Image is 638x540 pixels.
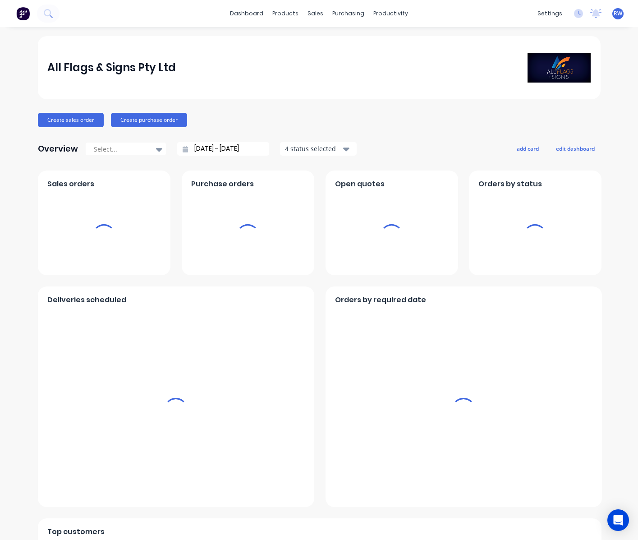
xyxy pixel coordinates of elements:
[38,140,78,158] div: Overview
[335,295,426,305] span: Orders by required date
[303,7,328,20] div: sales
[16,7,30,20] img: Factory
[38,113,104,127] button: Create sales order
[335,179,385,189] span: Open quotes
[47,59,176,77] div: All Flags & Signs Pty Ltd
[511,143,545,154] button: add card
[111,113,187,127] button: Create purchase order
[268,7,303,20] div: products
[47,526,105,537] span: Top customers
[478,179,542,189] span: Orders by status
[225,7,268,20] a: dashboard
[191,179,254,189] span: Purchase orders
[550,143,601,154] button: edit dashboard
[533,7,567,20] div: settings
[528,53,591,83] img: All Flags & Signs Pty Ltd
[369,7,413,20] div: productivity
[47,295,126,305] span: Deliveries scheduled
[280,142,357,156] button: 4 status selected
[285,144,342,153] div: 4 status selected
[607,509,629,531] div: Open Intercom Messenger
[47,179,94,189] span: Sales orders
[328,7,369,20] div: purchasing
[614,9,622,18] span: RW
